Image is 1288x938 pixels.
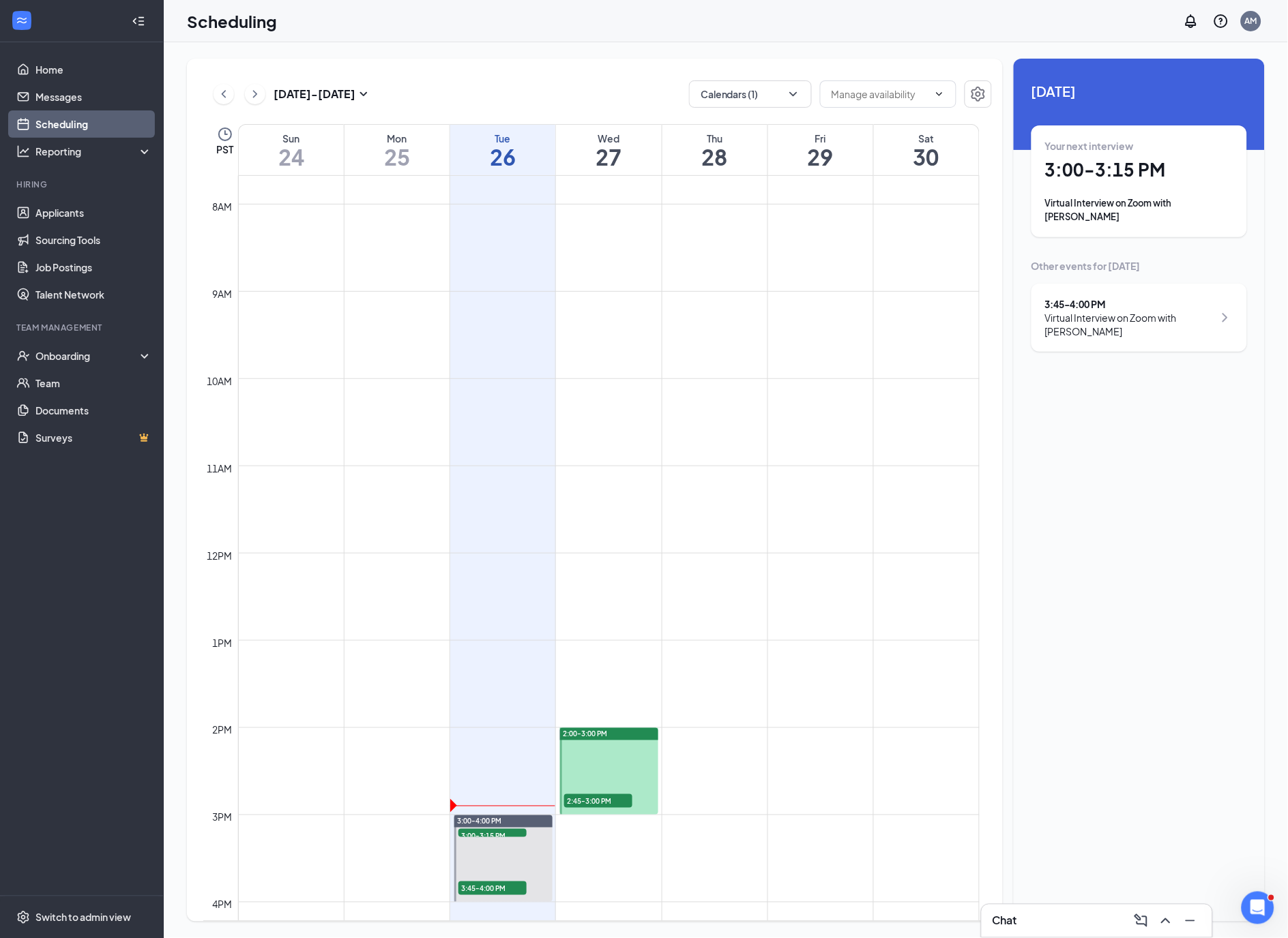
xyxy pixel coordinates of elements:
a: Applicants [35,199,152,226]
a: Team [35,369,152,397]
button: Calendars (1)ChevronDown [689,80,812,108]
svg: ChevronDown [787,87,800,101]
h1: 30 [874,145,979,168]
div: Tue [450,132,555,145]
span: 3:00-4:00 PM [457,817,501,826]
button: Settings [965,80,992,108]
div: Thu [662,132,767,145]
div: Virtual Interview on Zoom with [PERSON_NAME] [1045,311,1214,338]
h1: 26 [450,145,555,168]
div: 3:45 - 4:00 PM [1045,297,1214,311]
h1: 25 [345,145,450,168]
span: PST [216,142,233,156]
svg: ChevronRight [248,86,262,102]
svg: Collapse [132,14,145,28]
span: 2:45-3:00 PM [564,794,632,808]
h1: 29 [768,145,873,168]
svg: ChevronDown [934,89,945,100]
div: 1pm [210,635,235,650]
svg: SmallChevronDown [355,86,372,102]
div: 12pm [205,548,235,563]
button: ChevronUp [1155,910,1177,932]
a: Scheduling [35,110,152,138]
svg: Settings [16,911,30,924]
svg: UserCheck [16,349,30,363]
div: Reporting [35,145,153,158]
svg: ChevronRight [1217,309,1233,326]
span: [DATE] [1031,80,1247,102]
a: August 27, 2025 [556,125,661,175]
button: ChevronRight [245,84,265,104]
div: 11am [205,461,235,476]
div: Fri [768,132,873,145]
svg: ComposeMessage [1133,913,1150,929]
div: 4pm [210,897,235,912]
a: August 29, 2025 [768,125,873,175]
div: 9am [210,286,235,301]
svg: Clock [217,126,233,142]
a: August 28, 2025 [662,125,767,175]
div: Other events for [DATE] [1031,259,1247,273]
a: August 26, 2025 [450,125,555,175]
a: August 24, 2025 [239,125,344,175]
svg: Settings [970,86,986,102]
h1: 24 [239,145,344,168]
h3: [DATE] - [DATE] [274,87,355,102]
span: 3:00-3:15 PM [458,829,527,843]
svg: Analysis [16,145,30,158]
input: Manage availability [832,87,928,102]
svg: QuestionInfo [1213,13,1229,29]
span: 3:45-4:00 PM [458,881,527,895]
div: 10am [205,374,235,389]
a: Home [35,56,152,83]
a: Sourcing Tools [35,226,152,254]
div: AM [1245,15,1257,27]
button: ComposeMessage [1130,910,1152,932]
a: SurveysCrown [35,424,152,451]
h1: 3:00 - 3:15 PM [1045,158,1233,181]
a: Messages [35,83,152,110]
a: August 30, 2025 [874,125,979,175]
svg: WorkstreamLogo [15,14,29,27]
div: Your next interview [1045,139,1233,153]
div: 8am [210,199,235,214]
h3: Chat [993,913,1017,928]
div: Switch to admin view [35,911,131,924]
h1: 27 [556,145,661,168]
div: 2pm [210,723,235,738]
div: Team Management [16,322,149,333]
div: Sat [874,132,979,145]
div: Onboarding [35,349,141,363]
svg: Minimize [1182,913,1199,929]
div: 3pm [210,810,235,825]
svg: ChevronUp [1158,913,1174,929]
a: Job Postings [35,254,152,281]
h1: 28 [662,145,767,168]
div: Mon [345,132,450,145]
button: ChevronLeft [214,84,234,104]
svg: ChevronLeft [217,86,231,102]
div: Virtual Interview on Zoom with [PERSON_NAME] [1045,196,1233,224]
div: Wed [556,132,661,145]
a: August 25, 2025 [345,125,450,175]
svg: Notifications [1183,13,1199,29]
span: 2:00-3:00 PM [563,729,607,739]
button: Minimize [1180,910,1201,932]
h1: Scheduling [187,10,277,33]
a: Documents [35,397,152,424]
a: Talent Network [35,281,152,308]
div: Sun [239,132,344,145]
iframe: Intercom live chat [1242,892,1274,924]
div: Hiring [16,179,149,190]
